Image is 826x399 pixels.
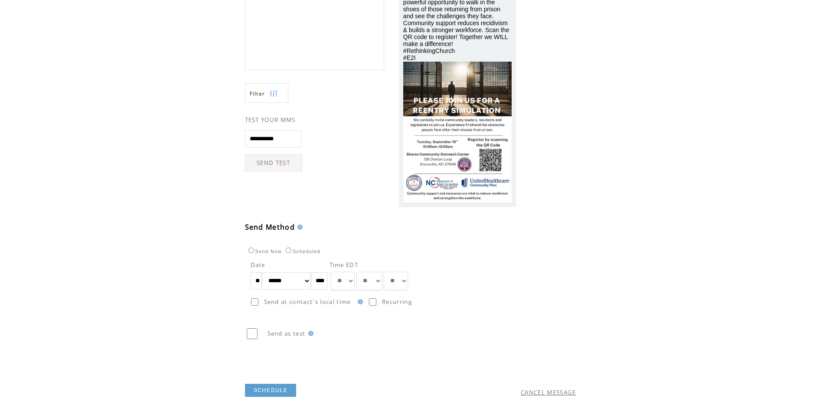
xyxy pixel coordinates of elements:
a: Filter [245,83,288,103]
span: Recurring [382,298,412,306]
span: Send at contact`s local time [264,298,351,306]
input: Send Now [248,247,254,253]
input: Scheduled [286,247,291,253]
label: Scheduled [284,249,320,254]
span: Time EDT [330,261,359,269]
span: Send as test [268,330,306,337]
span: Date [251,261,265,269]
a: CANCEL MESSAGE [521,389,576,396]
label: Send Now [246,249,282,254]
span: Send Method [245,222,295,232]
span: Show filters [250,90,265,97]
span: TEST YOUR MMS [245,116,296,124]
a: SEND TEST [245,154,302,171]
img: help.gif [295,224,303,230]
img: help.gif [306,331,313,336]
img: help.gif [355,299,363,304]
a: SCHEDULE [245,384,297,397]
img: filters.png [270,84,278,103]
